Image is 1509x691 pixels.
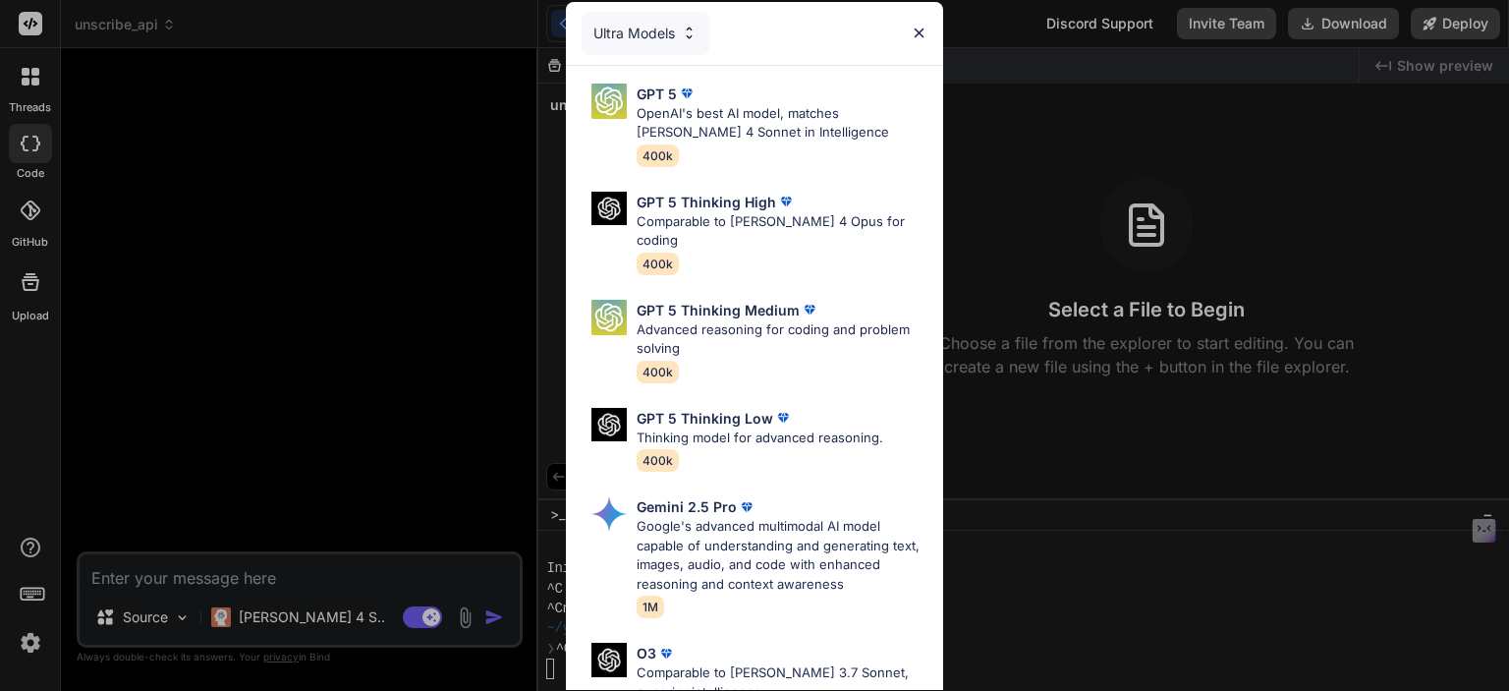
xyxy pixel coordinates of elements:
[637,408,773,429] p: GPT 5 Thinking Low
[637,84,677,104] p: GPT 5
[637,320,927,359] p: Advanced reasoning for coding and problem solving
[637,596,664,618] span: 1M
[800,300,819,319] img: premium
[637,449,679,472] span: 400k
[637,192,776,212] p: GPT 5 Thinking High
[591,300,627,335] img: Pick Models
[911,25,927,41] img: close
[637,300,800,320] p: GPT 5 Thinking Medium
[773,408,793,428] img: premium
[637,361,679,383] span: 400k
[677,84,697,103] img: premium
[637,253,679,275] span: 400k
[637,144,679,167] span: 400k
[591,408,627,442] img: Pick Models
[637,517,927,594] p: Google's advanced multimodal AI model capable of understanding and generating text, images, audio...
[637,104,927,143] p: OpenAI's best AI model, matches [PERSON_NAME] 4 Sonnet in Intelligence
[637,429,883,448] p: Thinking model for advanced reasoning.
[591,192,627,226] img: Pick Models
[681,25,698,41] img: Pick Models
[656,644,676,663] img: premium
[582,12,709,55] div: Ultra Models
[776,192,796,211] img: premium
[637,212,927,251] p: Comparable to [PERSON_NAME] 4 Opus for coding
[637,496,737,517] p: Gemini 2.5 Pro
[591,643,627,677] img: Pick Models
[591,84,627,119] img: Pick Models
[637,643,656,663] p: O3
[591,496,627,532] img: Pick Models
[737,497,756,517] img: premium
